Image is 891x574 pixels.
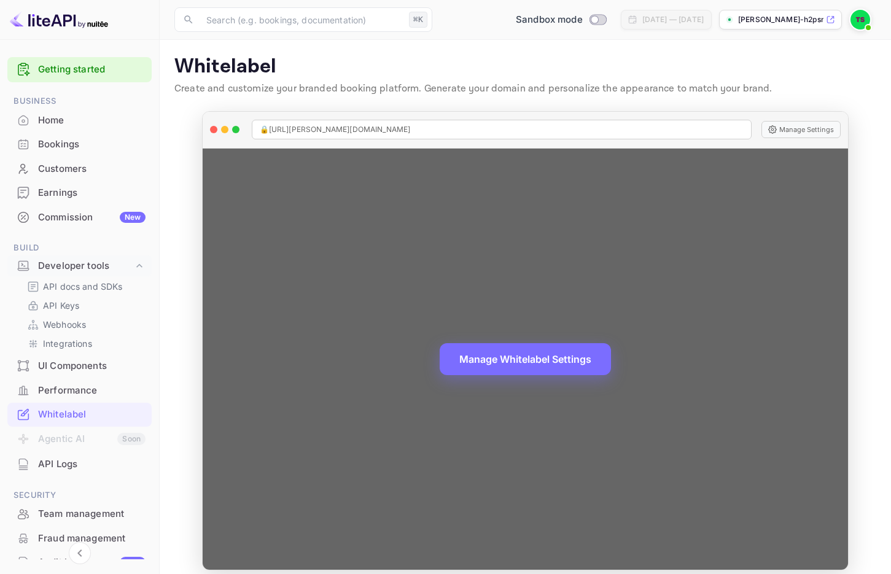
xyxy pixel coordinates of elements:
a: Customers [7,157,152,180]
input: Search (e.g. bookings, documentation) [199,7,404,32]
span: Business [7,95,152,108]
a: Audit logsNew [7,551,152,573]
img: Teddie Scott [850,10,870,29]
div: Performance [7,379,152,403]
div: Earnings [38,186,146,200]
div: Whitelabel [7,403,152,427]
div: Commission [38,211,146,225]
div: API Logs [38,457,146,471]
div: New [120,557,146,568]
div: Team management [7,502,152,526]
a: CommissionNew [7,206,152,228]
div: Earnings [7,181,152,205]
div: UI Components [38,359,146,373]
div: ⌘K [409,12,427,28]
span: Build [7,241,152,255]
span: 🔒 [URL][PERSON_NAME][DOMAIN_NAME] [260,124,411,135]
div: Home [7,109,152,133]
a: Fraud management [7,527,152,549]
div: UI Components [7,354,152,378]
a: Webhooks [27,318,142,331]
div: Performance [38,384,146,398]
div: Getting started [7,57,152,82]
span: Sandbox mode [516,13,583,27]
div: Whitelabel [38,408,146,422]
p: Whitelabel [174,55,876,79]
div: Bookings [7,133,152,157]
button: Collapse navigation [69,542,91,564]
p: API Keys [43,299,79,312]
a: Team management [7,502,152,525]
button: Manage Settings [761,121,841,138]
div: Developer tools [38,259,133,273]
p: Webhooks [43,318,86,331]
div: Customers [7,157,152,181]
div: Audit logs [38,556,146,570]
a: API docs and SDKs [27,280,142,293]
a: Integrations [27,337,142,350]
p: Create and customize your branded booking platform. Generate your domain and personalize the appe... [174,82,876,96]
div: Webhooks [22,316,147,333]
div: API Keys [22,297,147,314]
div: Fraud management [38,532,146,546]
div: Integrations [22,335,147,352]
p: Integrations [43,337,92,350]
div: [DATE] — [DATE] [642,14,704,25]
div: Developer tools [7,255,152,277]
p: API docs and SDKs [43,280,123,293]
div: Customers [38,162,146,176]
div: Team management [38,507,146,521]
div: Fraud management [7,527,152,551]
button: Manage Whitelabel Settings [440,343,611,375]
div: Home [38,114,146,128]
div: Bookings [38,138,146,152]
a: Bookings [7,133,152,155]
div: API docs and SDKs [22,277,147,295]
div: Switch to Production mode [511,13,611,27]
a: Home [7,109,152,131]
div: New [120,212,146,223]
a: API Keys [27,299,142,312]
a: UI Components [7,354,152,377]
div: API Logs [7,452,152,476]
div: CommissionNew [7,206,152,230]
span: Security [7,489,152,502]
a: Earnings [7,181,152,204]
a: API Logs [7,452,152,475]
a: Performance [7,379,152,401]
a: Getting started [38,63,146,77]
a: Whitelabel [7,403,152,425]
p: [PERSON_NAME]-h2psn.nui... [738,14,823,25]
img: LiteAPI logo [10,10,108,29]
